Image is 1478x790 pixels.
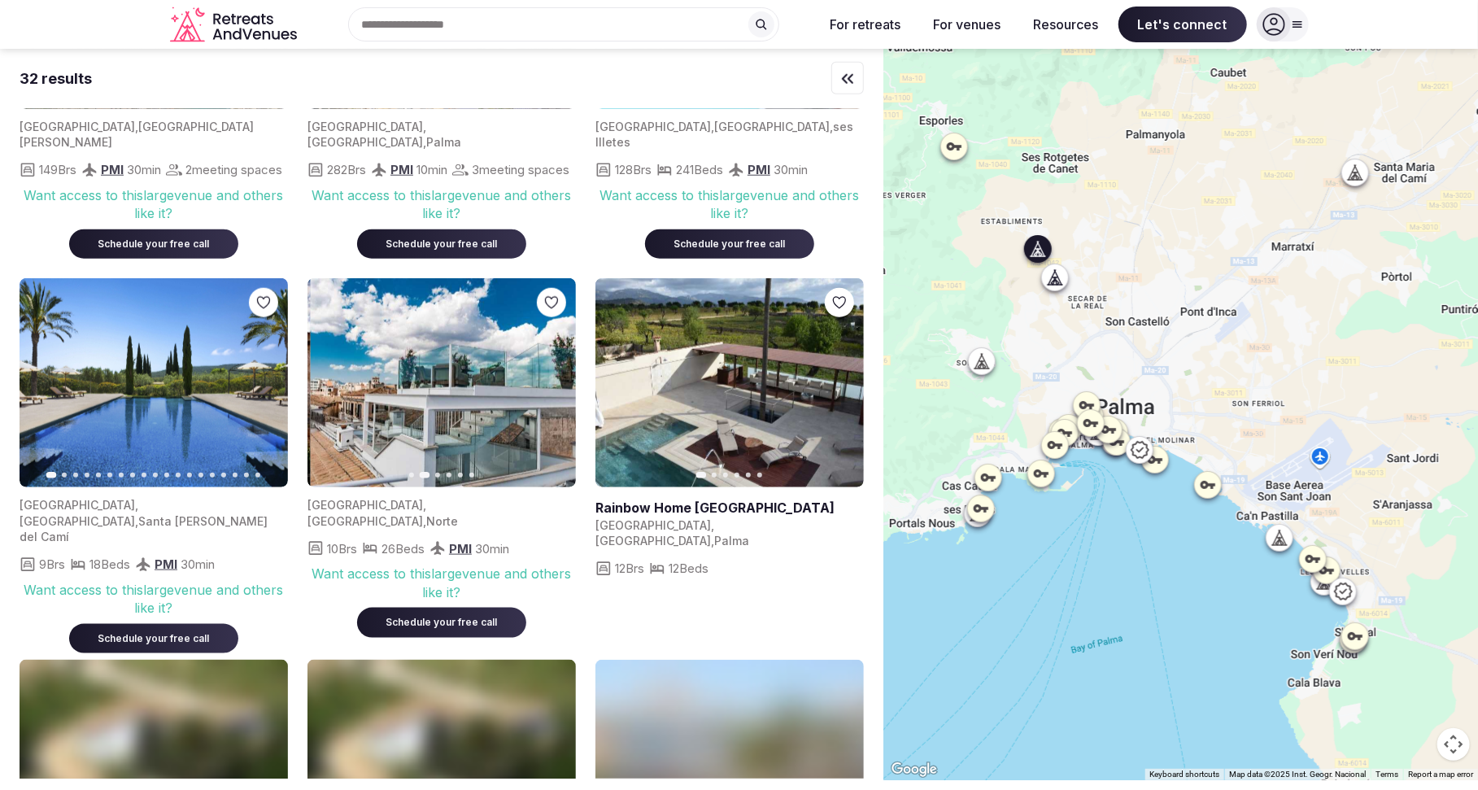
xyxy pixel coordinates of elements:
span: PMI [748,162,770,177]
span: , [711,518,714,532]
a: Schedule your free call [69,234,238,251]
button: Go to slide 2 [712,473,717,478]
button: For venues [921,7,1014,42]
span: , [830,120,833,133]
span: Palma [426,135,461,149]
button: Go to slide 6 [757,473,762,478]
button: Go to slide 3 [435,473,440,478]
div: Schedule your free call [89,632,219,646]
span: Norte [426,514,458,528]
span: 30 min [774,161,808,178]
button: Go to slide 1 [409,473,414,478]
span: PMI [155,556,177,572]
button: Go to slide 1 [46,472,57,478]
span: 26 Beds [381,540,425,557]
div: Want access to this large venue and others like it? [307,565,576,601]
span: , [423,135,426,149]
span: PMI [101,162,124,177]
span: Palma [714,534,749,548]
button: Go to slide 5 [96,473,101,478]
span: 282 Brs [327,161,366,178]
span: 30 min [127,161,161,178]
span: 149 Brs [39,161,76,178]
span: 12 Brs [615,560,644,577]
div: Schedule your free call [377,238,507,251]
span: [GEOGRAPHIC_DATA] [595,518,711,532]
span: 128 Brs [615,161,652,178]
button: Go to slide 6 [469,473,474,478]
div: Schedule your free call [665,238,795,251]
span: 3 meeting spaces [472,161,569,178]
div: Want access to this large venue and others like it? [595,186,864,223]
span: [GEOGRAPHIC_DATA] [595,534,711,548]
span: Map data ©2025 Inst. Geogr. Nacional [1229,770,1366,779]
button: Go to slide 4 [85,473,89,478]
a: Open this area in Google Maps (opens a new window) [887,759,941,780]
span: 12 Beds [669,560,708,577]
span: 30 min [475,540,509,557]
button: Go to slide 16 [221,473,226,478]
button: Go to slide 3 [723,473,728,478]
button: Go to slide 6 [107,473,112,478]
span: 30 min [181,556,215,573]
span: [GEOGRAPHIC_DATA] [307,498,423,512]
a: Schedule your free call [357,234,526,251]
span: Let's connect [1118,7,1247,42]
h2: Rainbow Home [GEOGRAPHIC_DATA] [595,499,864,517]
span: Santa [PERSON_NAME] del Camí [20,514,268,544]
span: 18 Beds [89,556,130,573]
svg: Retreats and Venues company logo [170,7,300,43]
a: Visit the homepage [170,7,300,43]
button: Go to slide 13 [187,473,192,478]
button: Go to slide 7 [119,473,124,478]
a: Report a map error [1408,770,1473,779]
button: For retreats [817,7,914,42]
span: 241 Beds [676,161,723,178]
button: Go to slide 11 [164,473,169,478]
span: 10 Brs [327,540,357,557]
button: Keyboard shortcuts [1149,769,1219,780]
button: Map camera controls [1437,728,1470,761]
button: Go to slide 10 [153,473,158,478]
span: [GEOGRAPHIC_DATA] [20,514,135,528]
span: 9 Brs [39,556,65,573]
span: [GEOGRAPHIC_DATA] [20,120,135,133]
span: , [423,498,426,512]
img: Featured image for venue [20,278,288,487]
span: , [135,120,138,133]
button: Go to slide 8 [130,473,135,478]
span: PMI [449,541,472,556]
button: Go to slide 17 [233,473,238,478]
span: PMI [390,162,413,177]
div: Schedule your free call [89,238,219,251]
button: Go to slide 4 [447,473,451,478]
span: , [135,514,138,528]
button: Go to slide 15 [210,473,215,478]
a: View Rainbow Home Mallorca [595,278,864,487]
span: 2 meeting spaces [185,161,282,178]
div: 32 results [20,68,92,89]
button: Resources [1021,7,1112,42]
span: [GEOGRAPHIC_DATA] [307,514,423,528]
a: View venue [595,499,864,517]
button: Go to slide 5 [458,473,463,478]
a: Schedule your free call [645,234,814,251]
span: [GEOGRAPHIC_DATA] [307,135,423,149]
span: , [711,120,714,133]
button: Go to slide 1 [696,472,707,478]
button: Go to slide 12 [176,473,181,478]
button: Go to slide 14 [198,473,203,478]
button: Go to slide 18 [244,473,249,478]
button: Go to slide 4 [735,473,739,478]
div: Want access to this large venue and others like it? [20,186,288,223]
div: Schedule your free call [377,616,507,630]
button: Go to slide 5 [746,473,751,478]
img: Google [887,759,941,780]
span: [GEOGRAPHIC_DATA] [714,120,830,133]
button: Go to slide 2 [62,473,67,478]
span: [GEOGRAPHIC_DATA] [20,498,135,512]
button: Go to slide 9 [142,473,146,478]
span: 10 min [416,161,447,178]
a: Schedule your free call [69,629,238,645]
button: Go to slide 2 [420,472,430,478]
